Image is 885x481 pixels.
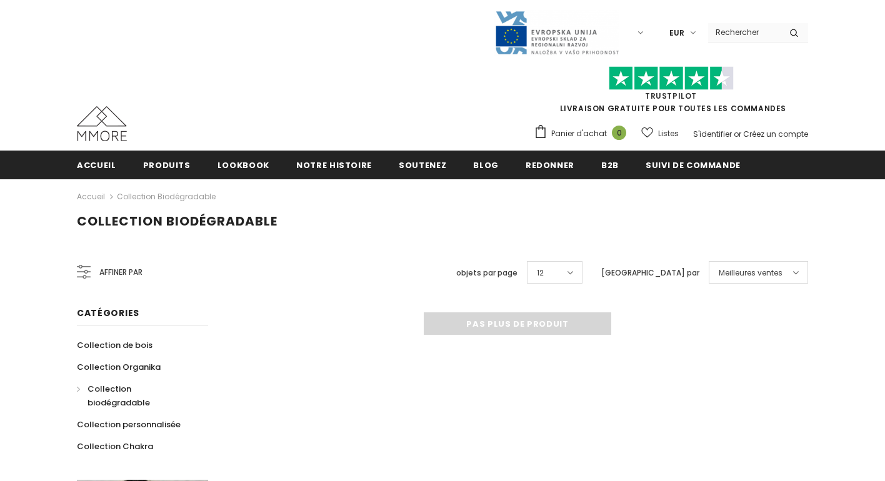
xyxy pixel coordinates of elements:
[551,127,607,140] span: Panier d'achat
[217,159,269,171] span: Lookbook
[77,440,153,452] span: Collection Chakra
[143,151,191,179] a: Produits
[77,356,161,378] a: Collection Organika
[526,159,574,171] span: Redonner
[217,151,269,179] a: Lookbook
[601,151,619,179] a: B2B
[645,91,697,101] a: TrustPilot
[77,414,181,435] a: Collection personnalisée
[646,151,741,179] a: Suivi de commande
[77,435,153,457] a: Collection Chakra
[669,27,684,39] span: EUR
[601,267,699,279] label: [GEOGRAPHIC_DATA] par
[734,129,741,139] span: or
[77,151,116,179] a: Accueil
[494,27,619,37] a: Javni Razpis
[77,378,194,414] a: Collection biodégradable
[646,159,741,171] span: Suivi de commande
[77,106,127,141] img: Cas MMORE
[601,159,619,171] span: B2B
[296,159,372,171] span: Notre histoire
[534,124,632,143] a: Panier d'achat 0
[743,129,808,139] a: Créez un compte
[399,151,446,179] a: soutenez
[77,307,139,319] span: Catégories
[473,151,499,179] a: Blog
[77,212,277,230] span: Collection biodégradable
[87,383,150,409] span: Collection biodégradable
[494,10,619,56] img: Javni Razpis
[719,267,782,279] span: Meilleures ventes
[641,122,679,144] a: Listes
[658,127,679,140] span: Listes
[77,189,105,204] a: Accueil
[99,265,142,279] span: Affiner par
[609,66,734,91] img: Faites confiance aux étoiles pilotes
[537,267,544,279] span: 12
[77,361,161,373] span: Collection Organika
[77,339,152,351] span: Collection de bois
[77,334,152,356] a: Collection de bois
[77,419,181,430] span: Collection personnalisée
[612,126,626,140] span: 0
[473,159,499,171] span: Blog
[399,159,446,171] span: soutenez
[708,23,780,41] input: Search Site
[534,72,808,114] span: LIVRAISON GRATUITE POUR TOUTES LES COMMANDES
[296,151,372,179] a: Notre histoire
[77,159,116,171] span: Accueil
[693,129,732,139] a: S'identifier
[526,151,574,179] a: Redonner
[143,159,191,171] span: Produits
[117,191,216,202] a: Collection biodégradable
[456,267,517,279] label: objets par page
